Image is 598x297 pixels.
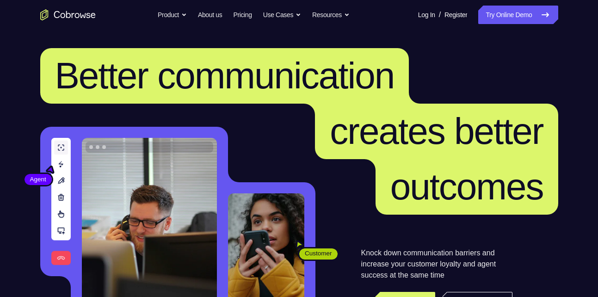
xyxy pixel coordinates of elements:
[444,6,467,24] a: Register
[439,9,441,20] span: /
[361,247,512,281] p: Knock down communication barriers and increase your customer loyalty and agent success at the sam...
[158,6,187,24] button: Product
[478,6,558,24] a: Try Online Demo
[40,9,96,20] a: Go to the home page
[312,6,350,24] button: Resources
[418,6,435,24] a: Log In
[390,166,543,207] span: outcomes
[198,6,222,24] a: About us
[263,6,301,24] button: Use Cases
[55,55,395,96] span: Better communication
[330,111,543,152] span: creates better
[233,6,252,24] a: Pricing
